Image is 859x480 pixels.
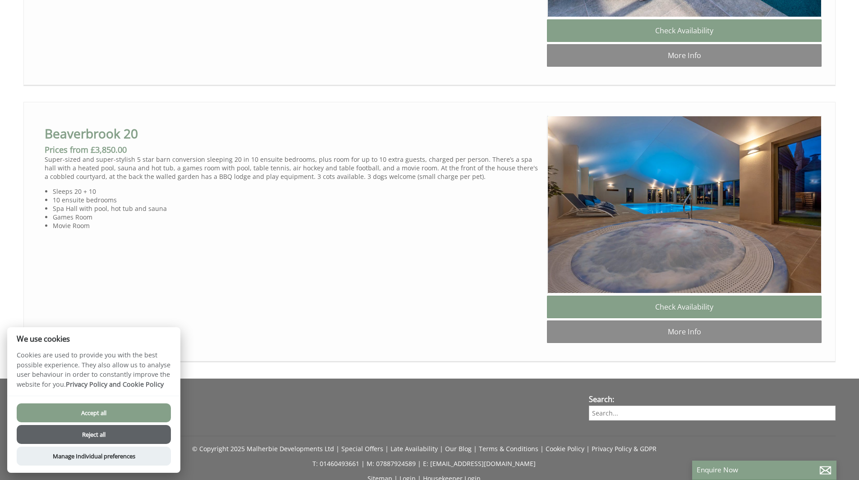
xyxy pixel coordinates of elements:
[53,196,540,204] li: 10 ensuite bedrooms
[473,444,477,453] span: |
[479,444,538,453] a: Terms & Conditions
[367,459,416,468] a: M: 07887924589
[385,444,389,453] span: |
[547,44,822,67] a: More Info
[547,19,822,42] a: Check Availability
[45,144,540,155] h3: Prices from £3,850.00
[547,296,822,318] a: Check Availability
[589,394,836,404] h3: Search:
[418,459,421,468] span: |
[341,444,383,453] a: Special Offers
[7,350,180,396] p: Cookies are used to provide you with the best possible experience. They also allow us to analyse ...
[7,334,180,343] h2: We use cookies
[17,447,171,466] button: Manage Individual preferences
[17,403,171,422] button: Accept all
[547,320,822,343] a: More Info
[361,459,365,468] span: |
[53,213,540,221] li: Games Room
[17,425,171,444] button: Reject all
[540,444,544,453] span: |
[312,459,359,468] a: T: 01460493661
[586,444,590,453] span: |
[423,459,536,468] a: E: [EMAIL_ADDRESS][DOMAIN_NAME]
[336,444,340,453] span: |
[53,187,540,196] li: Sleeps 20 + 10
[697,465,832,475] p: Enquire Now
[53,204,540,213] li: Spa Hall with pool, hot tub and sauna
[547,116,822,293] img: beaverbrook20-somerset-holiday-home-accomodation-sleeps-sleeping-28.original.jpg
[445,444,472,453] a: Our Blog
[589,406,836,421] input: Search...
[592,444,657,453] a: Privacy Policy & GDPR
[45,155,540,181] p: Super-sized and super-stylish 5 star barn conversion sleeping 20 in 10 ensuite bedrooms, plus roo...
[440,444,443,453] span: |
[45,125,138,142] a: Beaverbrook 20
[390,444,438,453] a: Late Availability
[13,398,572,408] h3: Connect with us:
[66,380,164,389] a: Privacy Policy and Cookie Policy
[53,221,540,230] li: Movie Room
[546,444,584,453] a: Cookie Policy
[192,444,334,453] a: © Copyright 2025 Malherbie Developments Ltd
